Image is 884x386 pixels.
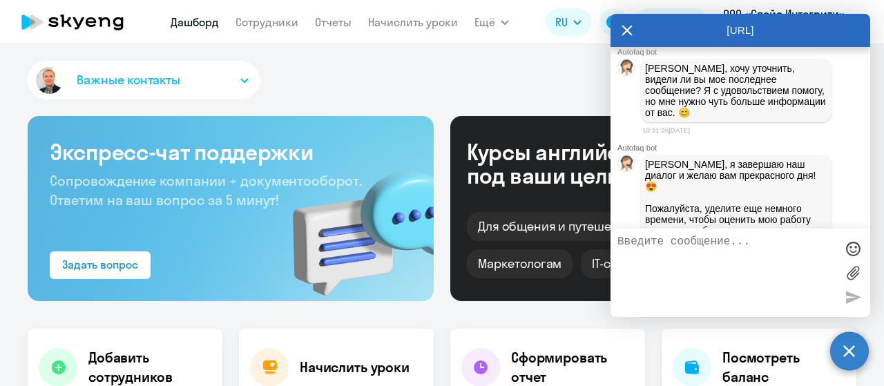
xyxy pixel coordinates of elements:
[50,138,412,166] h3: Экспресс-чат поддержки
[50,172,362,209] span: Сопровождение компании + документооборот. Ответим на ваш вопрос за 5 минут!
[474,14,495,30] span: Ещё
[617,48,870,56] div: Autofaq bot
[171,15,219,29] a: Дашборд
[467,249,573,278] div: Маркетологам
[273,146,434,301] img: bg-img
[50,251,151,279] button: Задать вопрос
[843,262,863,283] label: Лимит 10 файлов
[618,59,635,79] img: bot avatar
[642,126,690,134] time: 10:31:26[DATE]
[300,358,410,377] h4: Начислить уроки
[467,212,657,241] div: Для общения и путешествий
[723,6,852,39] p: ООО «Спейс Интегрити» постоплата, СПЕЙС ИНТЕГРИТИ, ООО
[645,159,827,258] p: [PERSON_NAME], я завершаю наш диалог и желаю вам прекрасного дня! 😍 Пожалуйста, уделите еще немно...
[77,71,180,89] span: Важные контакты
[236,15,298,29] a: Сотрудники
[555,14,568,30] span: RU
[635,8,708,36] button: Балансbalance
[62,256,138,273] div: Задать вопрос
[618,155,635,175] img: bot avatar
[581,249,700,278] div: IT-специалистам
[467,140,703,187] div: Курсы английского под ваши цели
[546,8,591,36] button: RU
[368,15,458,29] a: Начислить уроки
[28,61,260,99] button: Важные контакты
[474,8,509,36] button: Ещё
[716,6,872,39] button: ООО «Спейс Интегрити» постоплата, СПЕЙС ИНТЕГРИТИ, ООО
[617,144,870,152] div: Autofaq bot
[33,64,66,97] img: avatar
[645,63,827,118] p: [PERSON_NAME], хочу уточнить, видели ли вы мое последнее сообщение? Я с удовольствием помогу, но ...
[315,15,352,29] a: Отчеты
